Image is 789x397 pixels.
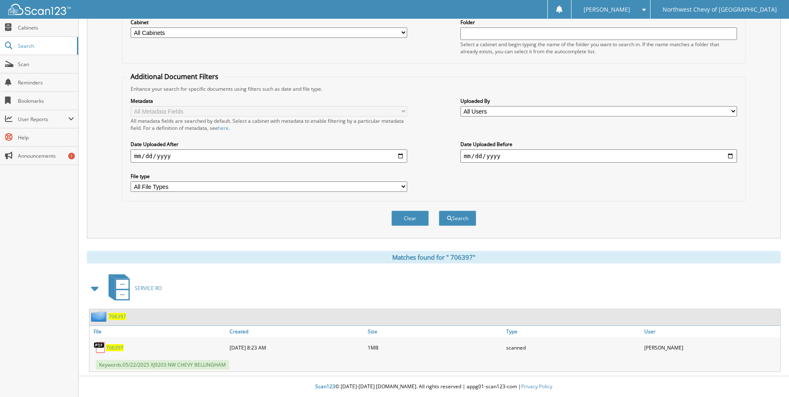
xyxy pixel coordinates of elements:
span: Scan [18,61,74,68]
div: 1 [68,153,75,159]
span: [PERSON_NAME] [584,7,630,12]
div: scanned [504,339,642,356]
a: here [218,124,229,132]
img: folder2.png [91,311,109,322]
img: PDF.png [94,341,106,354]
label: Date Uploaded After [131,141,407,148]
a: Created [228,326,366,337]
span: Reminders [18,79,74,86]
span: Announcements [18,152,74,159]
a: Size [366,326,504,337]
div: Matches found for " 706397" [87,251,781,263]
div: [PERSON_NAME] [642,339,780,356]
label: Metadata [131,97,407,104]
a: 706397 [106,344,124,351]
div: © [DATE]-[DATE] [DOMAIN_NAME]. All rights reserved | appg01-scan123-com | [79,377,789,397]
label: File type [131,173,407,180]
div: Select a cabinet and begin typing the name of the folder you want to search in. If the name match... [460,41,737,55]
a: File [89,326,228,337]
label: Uploaded By [460,97,737,104]
iframe: Chat Widget [747,357,789,397]
span: Help [18,134,74,141]
div: [DATE] 8:23 AM [228,339,366,356]
div: All metadata fields are searched by default. Select a cabinet with metadata to enable filtering b... [131,117,407,132]
input: start [131,149,407,163]
label: Date Uploaded Before [460,141,737,148]
span: Cabinets [18,24,74,31]
div: 1MB [366,339,504,356]
span: Bookmarks [18,97,74,104]
a: SERVICE RO [104,272,162,305]
span: User Reports [18,116,68,123]
label: Cabinet [131,19,407,26]
span: 7 0 6 3 9 7 [109,313,126,320]
span: Keywords: 0 5 / 2 2 / 2 0 2 5 X J 9 2 0 3 N W C H E V Y B E L L I N G H A M [96,360,229,370]
legend: Additional Document Filters [126,72,223,81]
span: Search [18,42,73,50]
div: Enhance your search for specific documents using filters such as date and file type. [126,85,741,92]
a: Type [504,326,642,337]
input: end [460,149,737,163]
img: scan123-logo-white.svg [8,4,71,15]
button: Clear [391,211,429,226]
a: User [642,326,780,337]
span: 7 0 6 3 9 7 [106,344,124,351]
span: Scan123 [315,383,335,390]
span: S E R V I C E R O [135,285,162,292]
button: Search [439,211,476,226]
a: Privacy Policy [521,383,552,390]
a: 706397 [109,313,126,320]
label: Folder [460,19,737,26]
span: Northwest Chevy of [GEOGRAPHIC_DATA] [663,7,777,12]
